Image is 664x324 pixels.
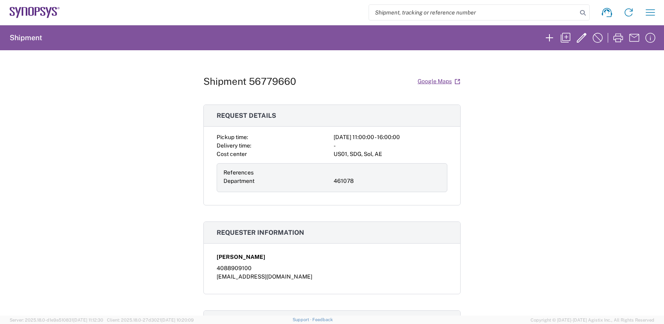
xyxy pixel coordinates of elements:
span: Pickup time: [217,134,248,140]
span: Server: 2025.18.0-d1e9a510831 [10,318,103,322]
div: - [334,141,447,150]
input: Shipment, tracking or reference number [369,5,577,20]
span: Request details [217,112,276,119]
span: [DATE] 10:20:09 [161,318,194,322]
span: [DATE] 11:12:30 [73,318,103,322]
div: US01, SDG, Sol, AE [334,150,447,158]
span: Delivery time: [217,142,251,149]
div: [EMAIL_ADDRESS][DOMAIN_NAME] [217,273,447,281]
div: [DATE] 11:00:00 - 16:00:00 [334,133,447,141]
a: Feedback [312,317,333,322]
span: Client: 2025.18.0-27d3021 [107,318,194,322]
span: Cost center [217,151,247,157]
div: 461078 [334,177,441,185]
h1: Shipment 56779660 [203,76,296,87]
a: Google Maps [417,74,461,88]
div: 4088909100 [217,264,447,273]
a: Support [293,317,313,322]
span: Copyright © [DATE]-[DATE] Agistix Inc., All Rights Reserved [531,316,654,324]
span: References [223,169,254,176]
h2: Shipment [10,33,42,43]
span: [PERSON_NAME] [217,253,265,261]
div: Department [223,177,330,185]
span: Requester information [217,229,304,236]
